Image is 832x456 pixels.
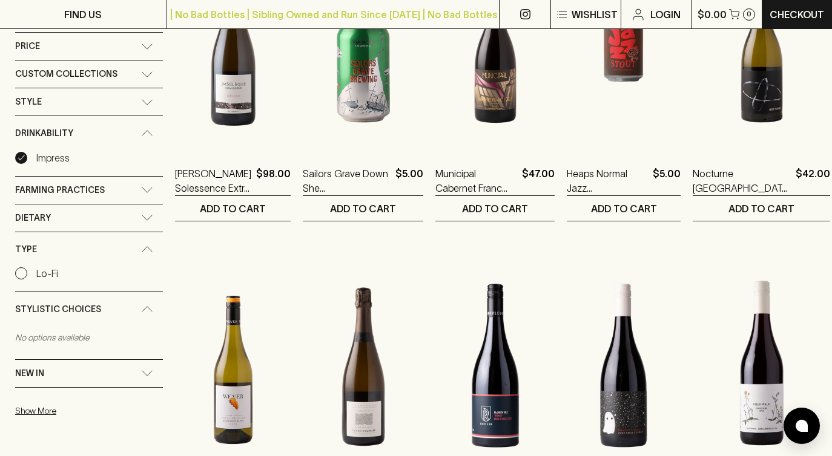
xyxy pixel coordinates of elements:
div: Dietary [15,204,163,232]
a: Nocturne [GEOGRAPHIC_DATA] [GEOGRAPHIC_DATA] 2024 [693,166,791,195]
a: Heaps Normal Jazz [PERSON_NAME] Non Alc [567,166,648,195]
div: Custom Collections [15,60,163,88]
span: Price [15,39,40,54]
p: ADD TO CART [462,201,528,216]
p: $0.00 [698,7,727,22]
span: Drinkability [15,126,73,141]
button: ADD TO CART [175,196,291,221]
p: Checkout [770,7,824,22]
p: Login [650,7,681,22]
p: $5.00 [395,166,423,195]
span: New In [15,366,44,381]
div: Style [15,88,163,116]
span: Dietary [15,210,51,226]
p: Impress [36,151,70,165]
p: No options available [15,327,163,348]
span: Style [15,94,42,109]
img: bubble-icon [796,420,808,432]
span: Type [15,242,37,257]
p: $98.00 [256,166,291,195]
button: ADD TO CART [693,196,830,221]
div: Stylistic Choices [15,292,163,327]
p: FIND US [64,7,102,22]
span: Custom Collections [15,67,117,82]
button: ADD TO CART [567,196,681,221]
div: Farming Practices [15,177,163,204]
p: $47.00 [522,166,555,195]
span: Stylistic Choices [15,302,101,317]
p: Wishlist [572,7,618,22]
p: 0 [747,11,751,18]
p: ADD TO CART [330,201,396,216]
a: [PERSON_NAME] Solessence Extra Brut Champagne NV [175,166,251,195]
button: Show More [15,399,174,423]
a: Sailors Grave Down She [PERSON_NAME] [303,166,391,195]
div: Drinkability [15,116,163,151]
div: New In [15,360,163,387]
p: ADD TO CART [591,201,657,216]
p: $5.00 [653,166,681,195]
p: ADD TO CART [200,201,266,216]
p: $42.00 [796,166,830,195]
p: Lo-Fi [36,266,58,281]
div: Price [15,33,163,60]
div: Type [15,232,163,267]
button: ADD TO CART [435,196,555,221]
a: Municipal Cabernet Franc 2021 [435,166,517,195]
button: ADD TO CART [303,196,423,221]
p: ADD TO CART [728,201,794,216]
span: Farming Practices [15,183,105,198]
